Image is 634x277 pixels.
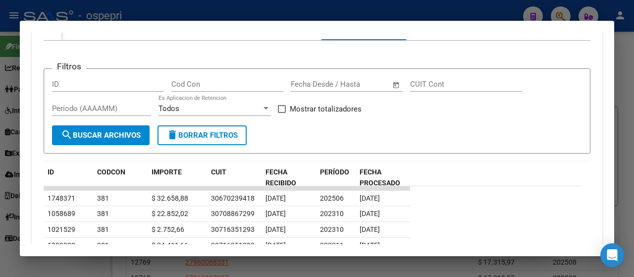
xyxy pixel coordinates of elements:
span: 202311 [320,241,344,249]
div: Open Intercom Messenger [600,243,624,267]
div: 30716351293 [211,224,255,235]
span: [DATE] [265,210,286,218]
span: [DATE] [265,194,286,202]
datatable-header-cell: CODCON [93,162,128,194]
span: PERÍODO [320,168,349,176]
span: IMPORTE [152,168,182,176]
div: 30708867299 [211,208,255,220]
datatable-header-cell: CUIT [207,162,262,194]
span: 202310 [320,210,344,218]
input: End date [332,80,380,89]
span: FECHA RECIBIDO [265,168,296,187]
span: FECHA PROCESADO [360,168,400,187]
span: [DATE] [360,225,380,233]
span: Buscar Archivos [61,131,141,140]
datatable-header-cell: FECHA RECIBIDO [262,162,316,194]
span: [DATE] [265,225,286,233]
span: CUIT [211,168,226,176]
span: 1009939 [48,241,75,249]
span: [DATE] [265,241,286,249]
mat-icon: delete [166,129,178,141]
span: 1058689 [48,210,75,218]
span: ID [48,168,54,176]
span: 202310 [320,225,344,233]
div: 30670239418 [211,193,255,204]
input: Start date [291,80,323,89]
span: 381 [97,210,109,218]
span: 1021529 [48,225,75,233]
span: [DATE] [360,194,380,202]
button: Open calendar [391,79,402,91]
span: [DATE] [360,210,380,218]
button: Borrar Filtros [158,125,247,145]
span: [DATE] [360,241,380,249]
span: $ 32.658,88 [152,194,188,202]
span: 381 [97,241,109,249]
span: CODCON [97,168,125,176]
span: Borrar Filtros [166,131,238,140]
span: $ 22.852,02 [152,210,188,218]
span: 381 [97,225,109,233]
datatable-header-cell: ID [44,162,93,194]
button: Buscar Archivos [52,125,150,145]
span: 381 [97,194,109,202]
span: 1748371 [48,194,75,202]
span: $ 24.411,66 [152,241,188,249]
datatable-header-cell: FECHA PROCESADO [356,162,410,194]
span: $ 2.752,66 [152,225,184,233]
h3: Filtros [52,61,86,72]
span: 202506 [320,194,344,202]
datatable-header-cell: PERÍODO [316,162,356,194]
datatable-header-cell: IMPORTE [148,162,207,194]
mat-icon: search [61,129,73,141]
div: 30716351293 [211,240,255,251]
span: Todos [158,104,179,113]
span: Mostrar totalizadores [290,103,362,115]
